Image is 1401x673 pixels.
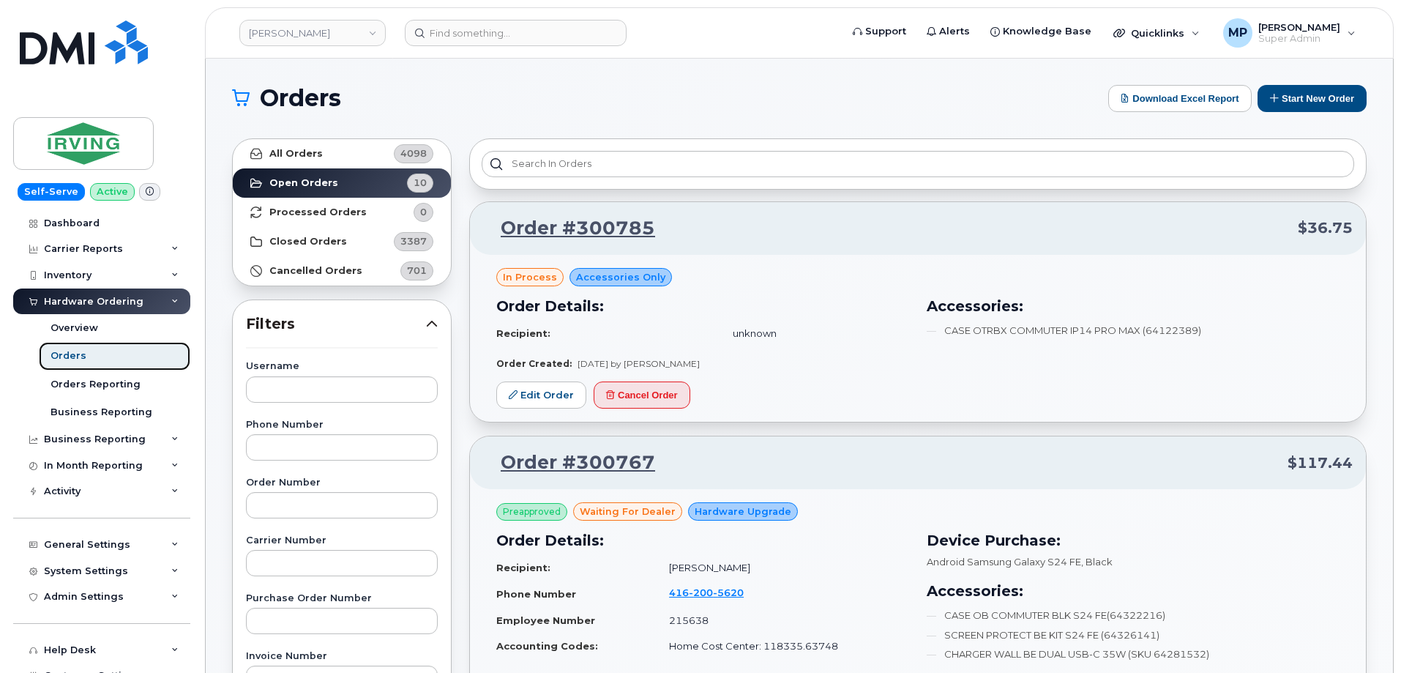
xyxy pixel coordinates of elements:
[720,321,909,346] td: unknown
[656,608,909,633] td: 215638
[483,450,655,476] a: Order #300767
[594,382,690,409] button: Cancel Order
[1081,556,1113,568] span: , Black
[269,148,323,160] strong: All Orders
[269,177,338,189] strong: Open Orders
[656,633,909,659] td: Home Cost Center: 118335.63748
[496,382,586,409] a: Edit Order
[496,640,598,652] strong: Accounting Codes:
[233,227,451,256] a: Closed Orders3387
[496,588,576,600] strong: Phone Number
[400,234,427,248] span: 3387
[1298,217,1353,239] span: $36.75
[1288,453,1353,474] span: $117.44
[496,295,909,317] h3: Order Details:
[400,146,427,160] span: 4098
[246,420,438,430] label: Phone Number
[669,587,744,598] span: 416
[580,505,676,518] span: waiting for dealer
[482,151,1354,177] input: Search in orders
[496,614,595,626] strong: Employee Number
[246,313,426,335] span: Filters
[420,205,427,219] span: 0
[1258,85,1367,112] button: Start New Order
[669,587,761,598] a: 4162005620
[269,207,367,218] strong: Processed Orders
[695,505,791,518] span: Hardware Upgrade
[927,580,1340,602] h3: Accessories:
[927,295,1340,317] h3: Accessories:
[246,362,438,371] label: Username
[233,139,451,168] a: All Orders4098
[927,324,1340,338] li: CASE OTRBX COMMUTER IP14 PRO MAX (64122389)
[246,594,438,603] label: Purchase Order Number
[483,215,655,242] a: Order #300785
[927,647,1340,661] li: CHARGER WALL BE DUAL USB-C 35W (SKU 64281532)
[496,327,550,339] strong: Recipient:
[713,587,744,598] span: 5620
[578,358,700,369] span: [DATE] by [PERSON_NAME]
[496,529,909,551] h3: Order Details:
[1108,85,1252,112] button: Download Excel Report
[246,536,438,546] label: Carrier Number
[233,168,451,198] a: Open Orders10
[927,609,1340,622] li: CASE OB COMMUTER BLK S24 FE(64322216)
[656,555,909,581] td: [PERSON_NAME]
[233,256,451,286] a: Cancelled Orders701
[927,556,1081,568] span: Android Samsung Galaxy S24 FE
[927,628,1340,642] li: SCREEN PROTECT BE KIT S24 FE (64326141)
[496,562,550,573] strong: Recipient:
[496,358,572,369] strong: Order Created:
[503,270,557,284] span: in process
[269,265,362,277] strong: Cancelled Orders
[260,87,341,109] span: Orders
[689,587,713,598] span: 200
[503,505,561,518] span: Preapproved
[576,270,665,284] span: Accessories Only
[269,236,347,248] strong: Closed Orders
[233,198,451,227] a: Processed Orders0
[246,478,438,488] label: Order Number
[246,652,438,661] label: Invoice Number
[407,264,427,278] span: 701
[414,176,427,190] span: 10
[927,529,1340,551] h3: Device Purchase:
